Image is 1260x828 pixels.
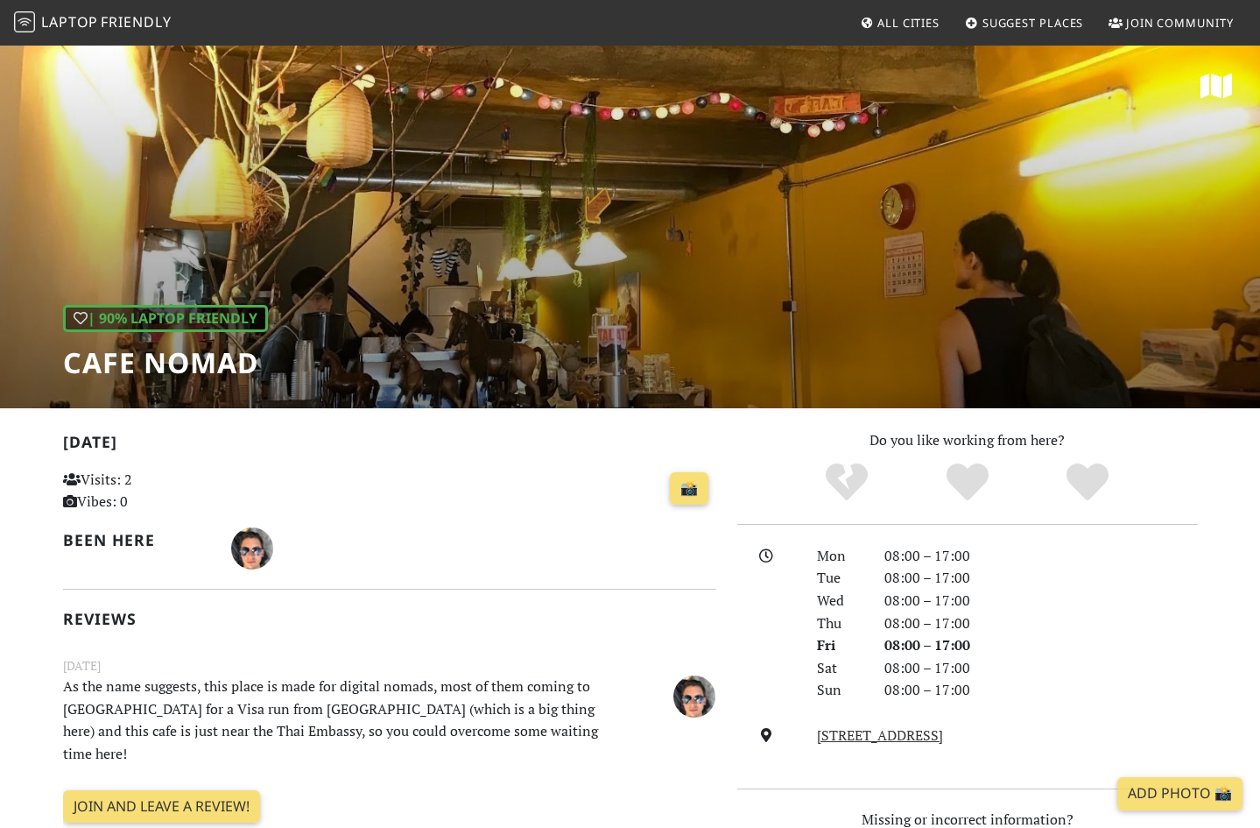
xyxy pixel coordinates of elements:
[874,657,1208,680] div: 08:00 – 17:00
[874,612,1208,635] div: 08:00 – 17:00
[806,545,873,568] div: Mon
[874,634,1208,657] div: 08:00 – 17:00
[53,656,727,676] small: [DATE]
[877,15,940,31] span: All Cities
[806,634,873,657] div: Fri
[806,657,873,680] div: Sat
[53,676,615,765] p: As the name suggests, this place is made for digital nomads, most of them coming to [GEOGRAPHIC_D...
[806,567,873,590] div: Tue
[786,461,907,505] div: No
[673,676,715,718] img: 1143-sascha.jpg
[874,567,1208,590] div: 08:00 – 17:00
[63,469,267,513] p: Visits: 2 Vibes: 0
[907,461,1028,505] div: Yes
[874,590,1208,612] div: 08:00 – 17:00
[874,679,1208,702] div: 08:00 – 17:00
[806,679,873,702] div: Sun
[853,7,947,39] a: All Cities
[1126,15,1234,31] span: Join Community
[817,725,943,745] a: [STREET_ADDRESS]
[874,545,1208,568] div: 08:00 – 17:00
[63,790,260,824] a: Join and leave a review!
[670,472,708,506] a: 📸
[673,685,715,704] span: Sascha Mayr
[806,590,873,612] div: Wed
[1027,461,1148,505] div: Definitely!
[63,610,716,628] h2: Reviews
[14,8,172,39] a: LaptopFriendly LaptopFriendly
[982,15,1084,31] span: Suggest Places
[231,527,273,570] img: 1143-sascha.jpg
[63,346,268,379] h1: Cafe Nomad
[1102,7,1241,39] a: Join Community
[231,537,273,556] span: Sascha Mayr
[737,429,1198,452] p: Do you like working from here?
[63,305,268,333] div: | 90% Laptop Friendly
[41,12,98,32] span: Laptop
[63,531,211,549] h2: Been here
[63,433,716,458] h2: [DATE]
[14,11,35,32] img: LaptopFriendly
[958,7,1091,39] a: Suggest Places
[101,12,171,32] span: Friendly
[806,612,873,635] div: Thu
[1117,777,1242,810] a: Add Photo 📸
